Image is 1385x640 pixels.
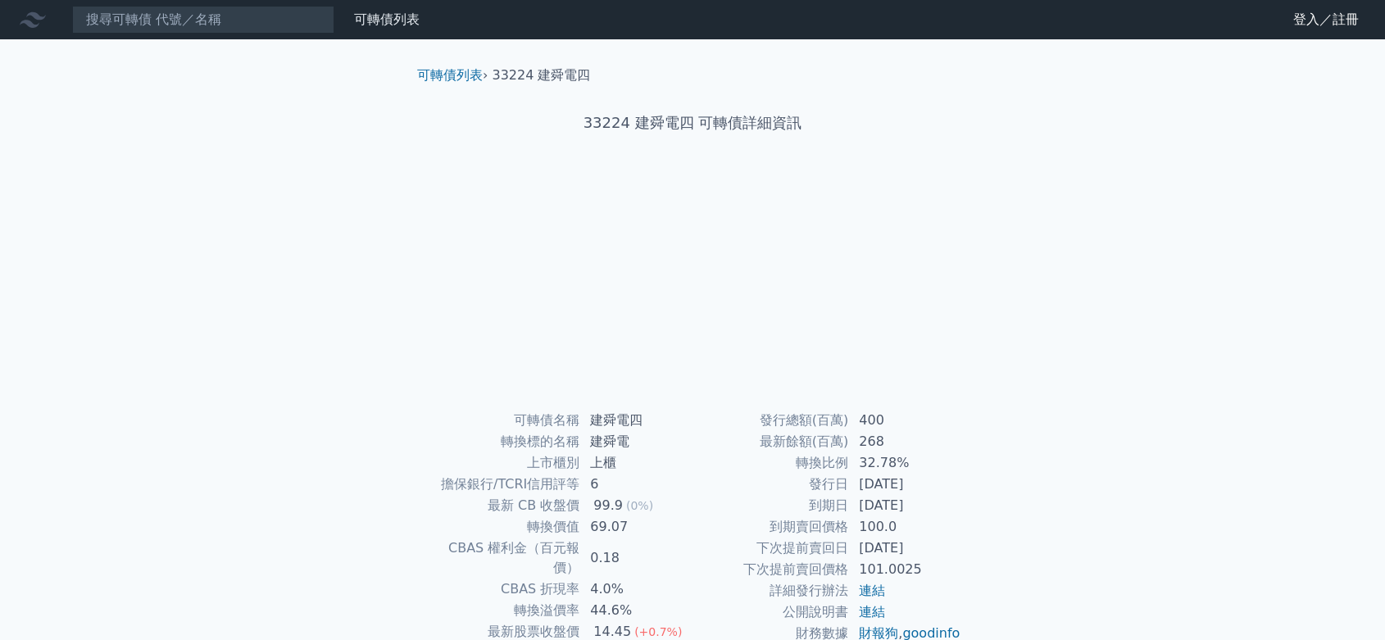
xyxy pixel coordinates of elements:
[354,11,420,27] a: 可轉債列表
[692,580,849,601] td: 詳細發行辦法
[849,516,961,538] td: 100.0
[849,559,961,580] td: 101.0025
[580,516,692,538] td: 69.07
[692,559,849,580] td: 下次提前賣回價格
[580,431,692,452] td: 建舜電
[424,410,580,431] td: 可轉債名稱
[424,452,580,474] td: 上市櫃別
[692,431,849,452] td: 最新餘額(百萬)
[417,66,488,85] li: ›
[849,474,961,495] td: [DATE]
[72,6,334,34] input: 搜尋可轉債 代號／名稱
[692,410,849,431] td: 發行總額(百萬)
[424,579,580,600] td: CBAS 折現率
[859,604,885,620] a: 連結
[417,67,483,83] a: 可轉債列表
[692,474,849,495] td: 發行日
[424,600,580,621] td: 轉換溢價率
[692,516,849,538] td: 到期賣回價格
[626,499,653,512] span: (0%)
[692,601,849,623] td: 公開說明書
[849,431,961,452] td: 268
[849,452,961,474] td: 32.78%
[424,538,580,579] td: CBAS 權利金（百元報價）
[580,474,692,495] td: 6
[424,431,580,452] td: 轉換標的名稱
[849,538,961,559] td: [DATE]
[580,538,692,579] td: 0.18
[849,495,961,516] td: [DATE]
[1280,7,1372,33] a: 登入／註冊
[692,452,849,474] td: 轉換比例
[424,516,580,538] td: 轉換價值
[404,111,981,134] h1: 33224 建舜電四 可轉債詳細資訊
[859,583,885,598] a: 連結
[634,625,682,638] span: (+0.7%)
[580,452,692,474] td: 上櫃
[493,66,591,85] li: 33224 建舜電四
[580,579,692,600] td: 4.0%
[849,410,961,431] td: 400
[590,496,626,515] div: 99.9
[580,600,692,621] td: 44.6%
[424,474,580,495] td: 擔保銀行/TCRI信用評等
[580,410,692,431] td: 建舜電四
[692,495,849,516] td: 到期日
[424,495,580,516] td: 最新 CB 收盤價
[692,538,849,559] td: 下次提前賣回日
